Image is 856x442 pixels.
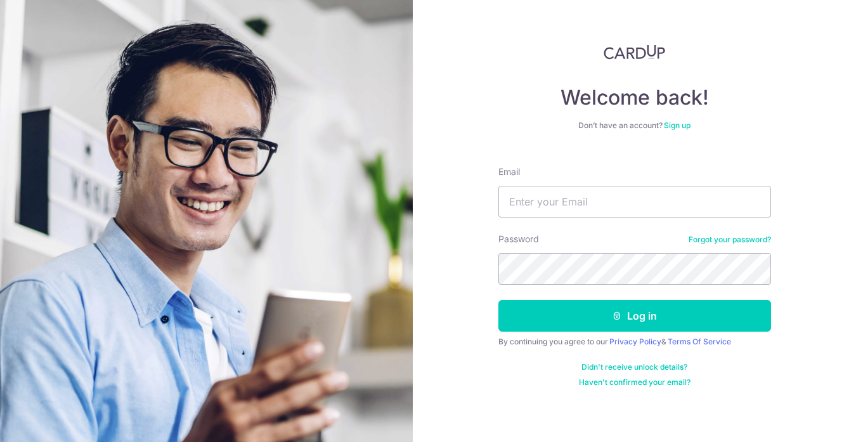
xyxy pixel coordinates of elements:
a: Didn't receive unlock details? [581,362,687,372]
button: Log in [498,300,771,332]
a: Terms Of Service [668,337,731,346]
a: Forgot your password? [689,235,771,245]
img: CardUp Logo [604,44,666,60]
a: Haven't confirmed your email? [579,377,691,387]
h4: Welcome back! [498,85,771,110]
div: Don’t have an account? [498,120,771,131]
label: Password [498,233,539,245]
input: Enter your Email [498,186,771,218]
a: Privacy Policy [609,337,661,346]
div: By continuing you agree to our & [498,337,771,347]
label: Email [498,166,520,178]
a: Sign up [664,120,691,130]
